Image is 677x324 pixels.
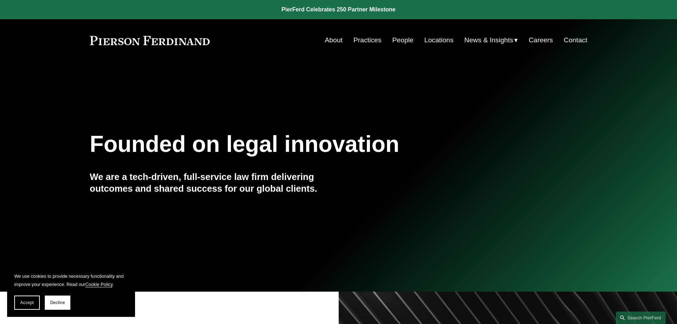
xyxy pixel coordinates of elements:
[90,131,505,157] h1: Founded on legal innovation
[90,171,339,194] h4: We are a tech-driven, full-service law firm delivering outcomes and shared success for our global...
[564,33,587,47] a: Contact
[464,33,518,47] a: folder dropdown
[616,312,666,324] a: Search this site
[7,265,135,317] section: Cookie banner
[353,33,381,47] a: Practices
[325,33,343,47] a: About
[45,296,70,310] button: Decline
[14,296,40,310] button: Accept
[50,300,65,305] span: Decline
[85,282,113,287] a: Cookie Policy
[529,33,553,47] a: Careers
[464,34,514,47] span: News & Insights
[20,300,34,305] span: Accept
[424,33,453,47] a: Locations
[14,272,128,288] p: We use cookies to provide necessary functionality and improve your experience. Read our .
[392,33,414,47] a: People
